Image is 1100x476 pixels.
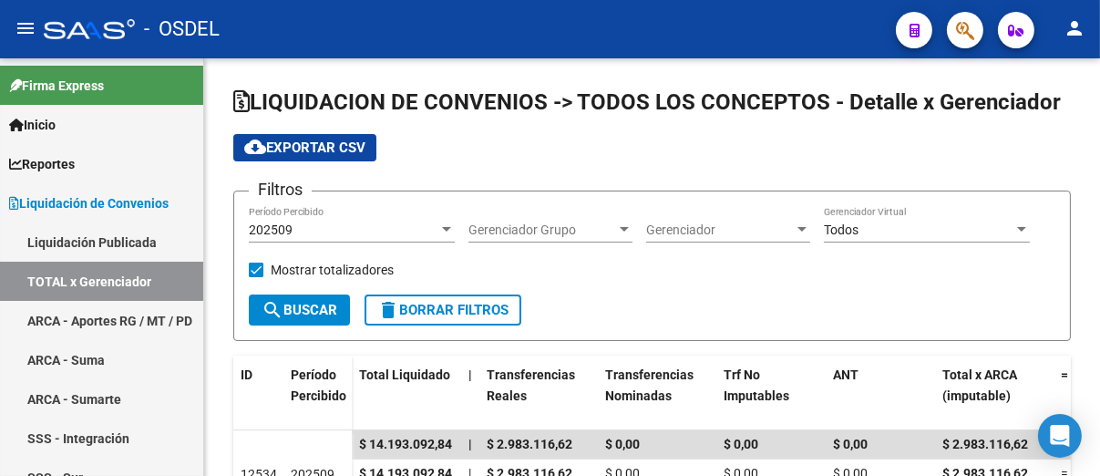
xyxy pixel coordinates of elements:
[487,367,575,403] span: Transferencias Reales
[244,136,266,158] mat-icon: cloud_download
[1038,414,1082,458] div: Open Intercom Messenger
[461,356,479,436] datatable-header-cell: |
[271,259,394,281] span: Mostrar totalizadores
[598,356,716,436] datatable-header-cell: Transferencias Nominadas
[233,356,283,432] datatable-header-cell: ID
[15,17,36,39] mat-icon: menu
[262,302,337,318] span: Buscar
[365,295,521,326] button: Borrar Filtros
[826,356,935,436] datatable-header-cell: ANT
[716,356,826,436] datatable-header-cell: Trf No Imputables
[9,76,104,96] span: Firma Express
[479,356,598,436] datatable-header-cell: Transferencias Reales
[1064,17,1085,39] mat-icon: person
[942,437,1028,451] span: $ 2.983.116,62
[377,302,509,318] span: Borrar Filtros
[833,437,868,451] span: $ 0,00
[724,367,789,403] span: Trf No Imputables
[1061,367,1068,382] span: =
[249,295,350,326] button: Buscar
[487,437,572,451] span: $ 2.983.116,62
[9,115,56,135] span: Inicio
[359,437,452,451] span: $ 14.193.092,84
[249,177,312,202] h3: Filtros
[1054,356,1076,436] datatable-header-cell: =
[935,356,1054,436] datatable-header-cell: Total x ARCA (imputable)
[824,222,858,237] span: Todos
[291,367,346,403] span: Período Percibido
[352,356,461,436] datatable-header-cell: Total Liquidado
[724,437,758,451] span: $ 0,00
[233,89,1061,115] span: LIQUIDACION DE CONVENIOS -> TODOS LOS CONCEPTOS - Detalle x Gerenciador
[942,367,1017,403] span: Total x ARCA (imputable)
[359,367,450,382] span: Total Liquidado
[9,154,75,174] span: Reportes
[377,299,399,321] mat-icon: delete
[9,193,169,213] span: Liquidación de Convenios
[605,367,694,403] span: Transferencias Nominadas
[262,299,283,321] mat-icon: search
[468,437,472,451] span: |
[833,367,858,382] span: ANT
[144,9,220,49] span: - OSDEL
[241,367,252,382] span: ID
[468,222,616,238] span: Gerenciador Grupo
[233,134,376,161] button: Exportar CSV
[646,222,794,238] span: Gerenciador
[605,437,640,451] span: $ 0,00
[468,367,472,382] span: |
[244,140,365,156] span: Exportar CSV
[283,356,352,432] datatable-header-cell: Período Percibido
[249,222,293,237] span: 202509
